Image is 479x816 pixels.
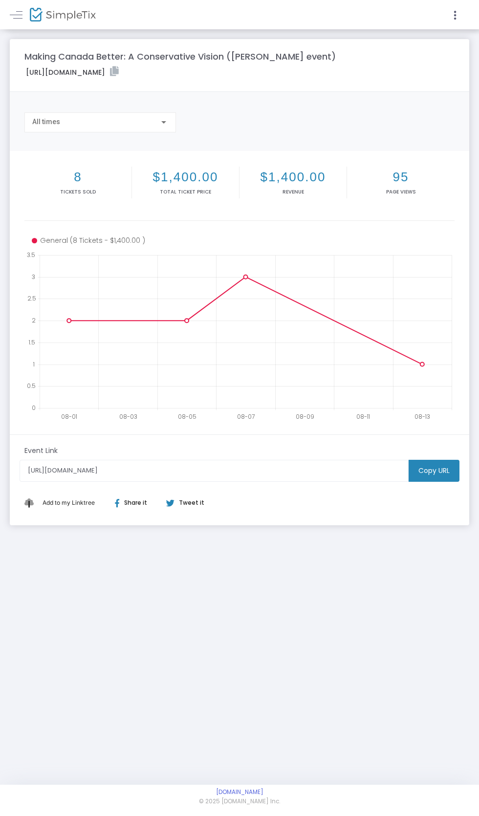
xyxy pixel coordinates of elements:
text: 08-05 [178,412,196,421]
h2: $1,400.00 [241,170,345,185]
text: 08-03 [119,412,137,421]
img: linktree [24,498,40,508]
p: Total Ticket Price [134,188,237,195]
m-panel-subtitle: Event Link [24,446,58,456]
label: [URL][DOMAIN_NAME] [26,66,119,78]
text: 08-09 [296,412,314,421]
text: 0.5 [27,382,36,390]
h2: 95 [349,170,453,185]
h2: $1,400.00 [134,170,237,185]
button: Add This to My Linktree [40,491,97,515]
span: © 2025 [DOMAIN_NAME] Inc. [199,797,280,806]
text: 08-07 [237,412,255,421]
text: 2 [32,316,36,324]
text: 1.5 [28,338,35,346]
div: Tweet it [156,498,209,507]
text: 3 [32,272,35,280]
h2: 8 [26,170,130,185]
div: Share it [105,498,166,507]
text: 1 [33,360,35,368]
span: All times [32,118,60,126]
text: 08-13 [414,412,430,421]
p: Tickets sold [26,188,130,195]
a: [DOMAIN_NAME] [216,788,263,796]
span: Add to my Linktree [43,499,95,506]
text: 08-11 [356,412,370,421]
m-panel-title: Making Canada Better: A Conservative Vision ([PERSON_NAME] event) [24,50,336,63]
text: 2.5 [27,294,36,302]
text: 08-01 [61,412,77,421]
p: Page Views [349,188,453,195]
m-button: Copy URL [409,460,459,482]
text: 3.5 [27,251,35,259]
text: 0 [32,404,36,412]
p: Revenue [241,188,345,195]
